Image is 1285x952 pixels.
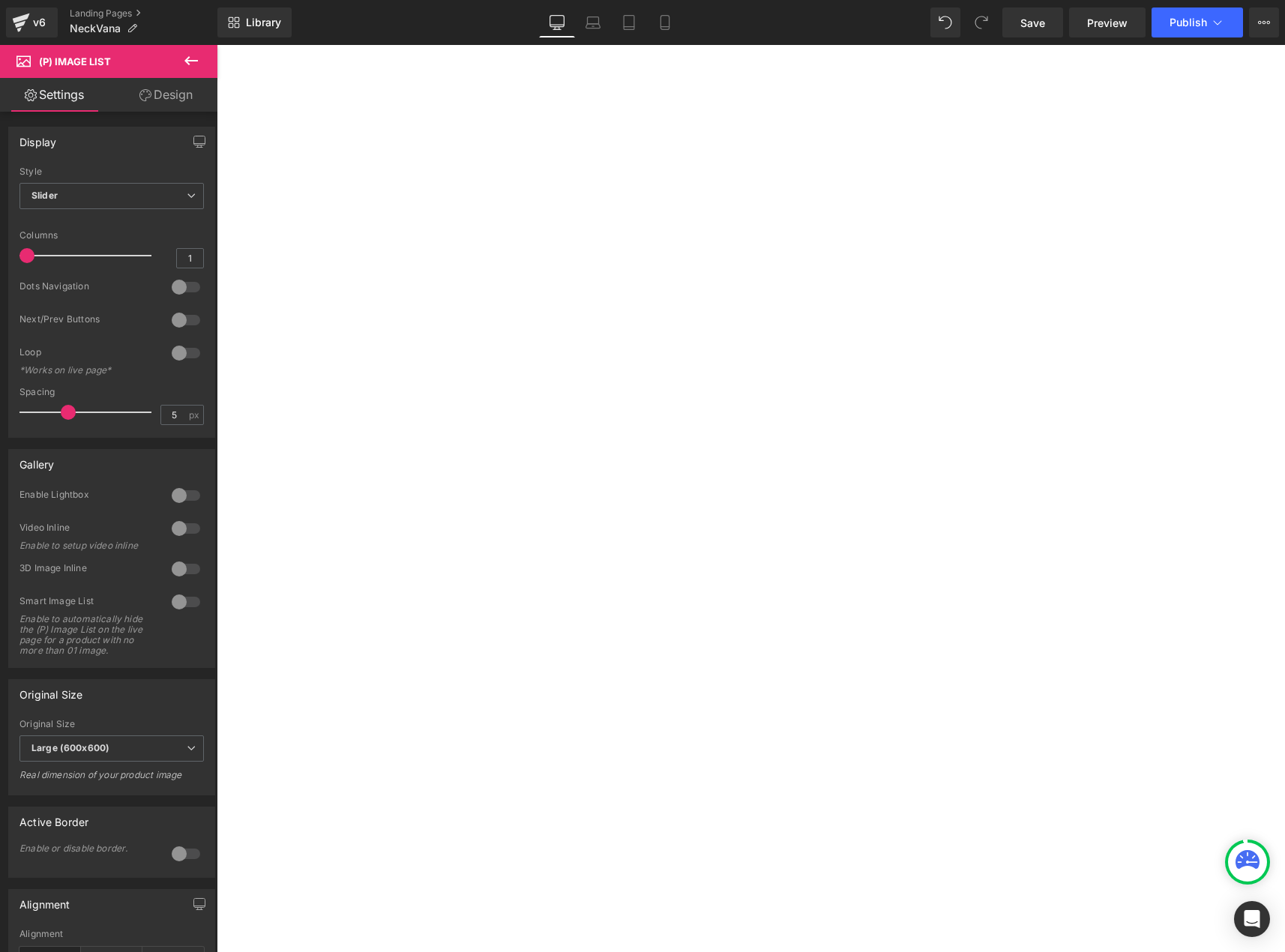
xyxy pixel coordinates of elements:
[19,387,204,397] div: Spacing
[19,843,154,854] div: Enable or disable border.
[19,450,54,471] div: Gallery
[189,410,202,420] span: px
[1249,7,1279,37] button: More
[30,13,49,32] div: v6
[1069,7,1146,37] a: Preview
[70,7,217,19] a: Landing Pages
[19,489,157,504] div: Enable Lightbox
[19,230,204,241] div: Columns
[19,890,70,911] div: Alignment
[1234,901,1270,937] div: Open Intercom Messenger
[19,540,154,551] div: Enable to setup video inline
[19,166,204,177] div: Style
[19,614,154,656] div: Enable to automatically hide the (P) Image List on the live page for a product with no more than ...
[19,680,82,701] div: Original Size
[19,127,56,148] div: Display
[19,522,157,537] div: Video Inline
[966,7,996,37] button: Redo
[1152,7,1243,37] button: Publish
[19,807,88,828] div: Active Border
[217,7,292,37] a: New Library
[70,22,121,34] span: NeckVana
[19,929,204,939] div: Alignment
[39,55,111,67] span: (P) Image List
[112,78,220,112] a: Design
[930,7,960,37] button: Undo
[246,16,281,29] span: Library
[1087,15,1128,31] span: Preview
[19,313,157,329] div: Next/Prev Buttons
[539,7,575,37] a: Desktop
[6,7,58,37] a: v6
[647,7,683,37] a: Mobile
[1020,15,1045,31] span: Save
[31,190,58,201] b: Slider
[19,769,204,791] div: Real dimension of your product image
[19,365,154,376] div: *Works on live page*
[19,595,157,611] div: Smart Image List
[19,719,204,729] div: Original Size
[31,742,109,753] b: Large (600x600)
[19,562,157,578] div: 3D Image Inline
[575,7,611,37] a: Laptop
[1170,16,1207,28] span: Publish
[19,280,157,296] div: Dots Navigation
[19,346,157,362] div: Loop
[611,7,647,37] a: Tablet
